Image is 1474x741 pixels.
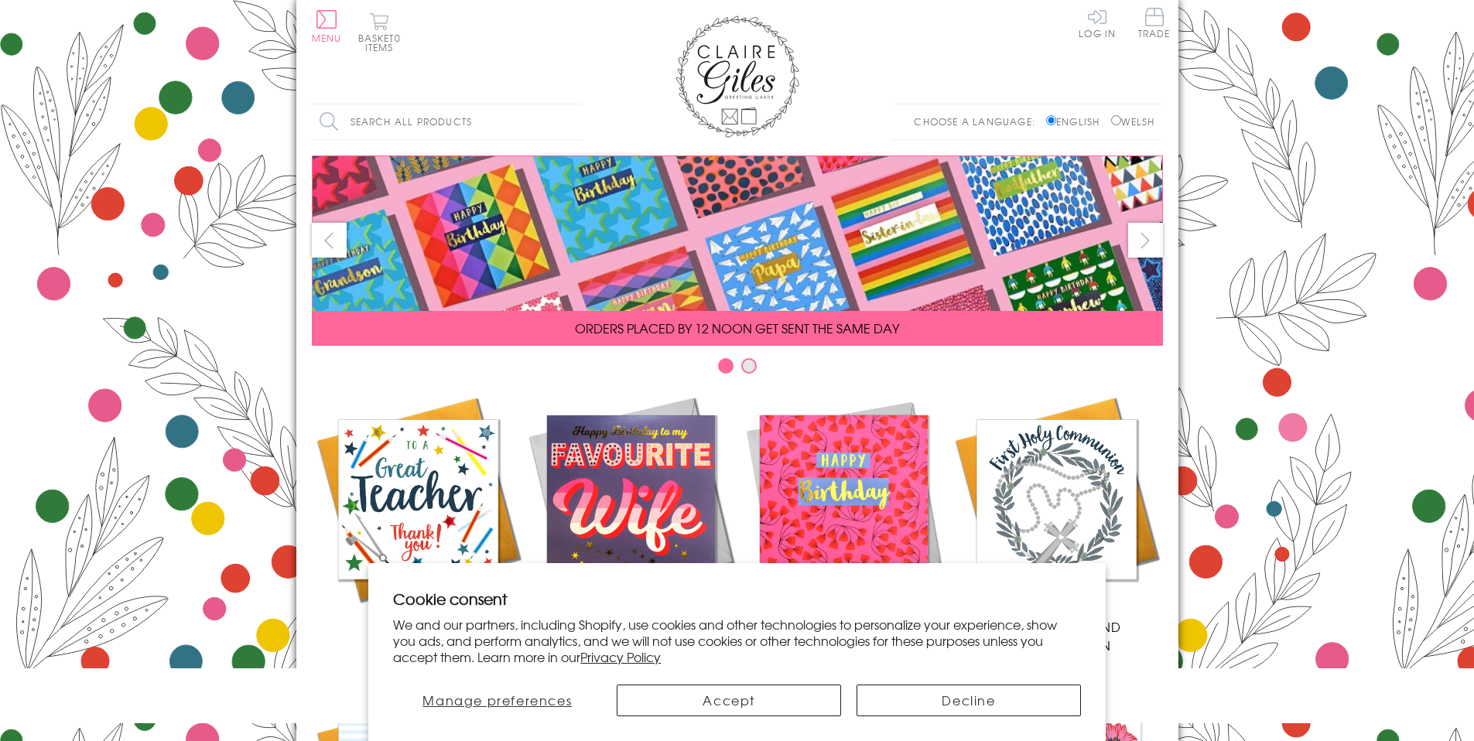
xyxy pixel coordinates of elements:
[1138,8,1171,41] a: Trade
[312,104,583,139] input: Search all products
[857,685,1081,716] button: Decline
[1111,114,1155,128] label: Welsh
[1046,115,1056,125] input: English
[365,31,401,54] span: 0 items
[312,393,525,636] a: Academic
[525,393,737,636] a: New Releases
[393,588,1081,610] h2: Cookie consent
[1111,115,1121,125] input: Welsh
[393,616,1081,664] p: We and our partners, including Shopify, use cookies and other technologies to personalize your ex...
[312,10,342,43] button: Menu
[580,647,661,666] a: Privacy Policy
[737,393,950,636] a: Birthdays
[312,357,1163,381] div: Carousel Pagination
[575,319,899,337] span: ORDERS PLACED BY 12 NOON GET SENT THE SAME DAY
[1046,114,1107,128] label: English
[358,12,401,52] button: Basket0 items
[617,685,841,716] button: Accept
[675,15,799,138] img: Claire Giles Greetings Cards
[718,358,734,374] button: Carousel Page 1 (Current Slide)
[914,114,1043,128] p: Choose a language:
[1138,8,1171,38] span: Trade
[312,223,347,258] button: prev
[950,393,1163,654] a: Communion and Confirmation
[1079,8,1116,38] a: Log In
[741,358,757,374] button: Carousel Page 2
[393,685,601,716] button: Manage preferences
[567,104,583,139] input: Search
[422,691,572,709] span: Manage preferences
[1128,223,1163,258] button: next
[312,31,342,45] span: Menu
